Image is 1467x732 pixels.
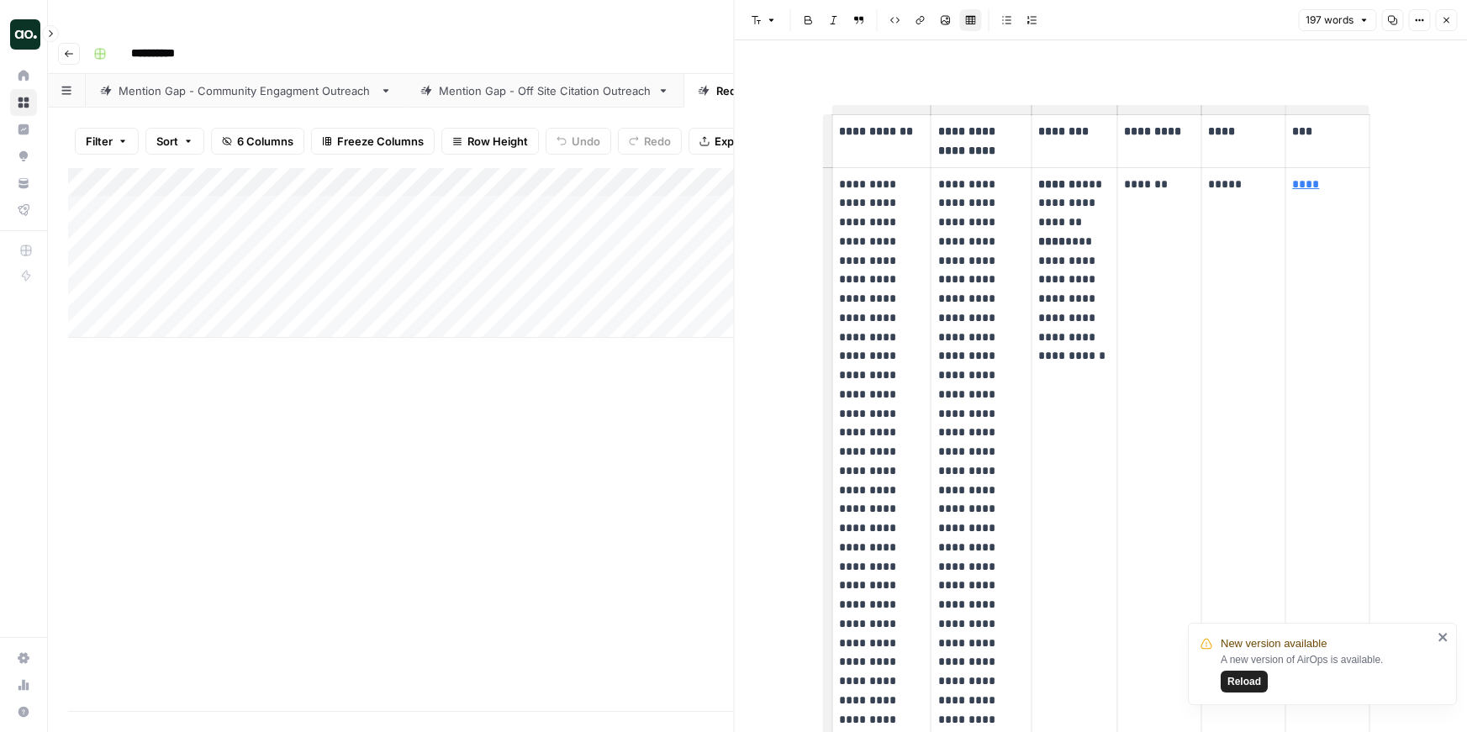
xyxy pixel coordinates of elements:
[119,82,373,99] div: Mention Gap - Community Engagment Outreach
[716,82,750,99] div: Reddit
[689,128,785,155] button: Export CSV
[211,128,304,155] button: 6 Columns
[1298,9,1376,31] button: 197 words
[10,62,37,89] a: Home
[10,19,40,50] img: Dillon Test Logo
[337,133,424,150] span: Freeze Columns
[10,197,37,224] a: Flightpath
[10,645,37,671] a: Settings
[572,133,600,150] span: Undo
[10,170,37,197] a: Your Data
[237,133,293,150] span: 6 Columns
[10,116,37,143] a: Insights
[406,74,683,108] a: Mention Gap - Off Site Citation Outreach
[683,74,783,108] a: Reddit
[1438,630,1449,644] button: close
[86,74,406,108] a: Mention Gap - Community Engagment Outreach
[1306,13,1354,28] span: 197 words
[10,13,37,55] button: Workspace: Dillon Test
[311,128,435,155] button: Freeze Columns
[86,133,113,150] span: Filter
[546,128,611,155] button: Undo
[715,133,774,150] span: Export CSV
[441,128,539,155] button: Row Height
[1221,635,1327,652] span: New version available
[10,698,37,725] button: Help + Support
[1221,652,1433,693] div: A new version of AirOps is available.
[644,133,671,150] span: Redo
[439,82,651,99] div: Mention Gap - Off Site Citation Outreach
[10,89,37,116] a: Browse
[1227,674,1261,689] span: Reload
[145,128,204,155] button: Sort
[10,671,37,698] a: Usage
[1221,671,1268,693] button: Reload
[75,128,139,155] button: Filter
[618,128,682,155] button: Redo
[10,143,37,170] a: Opportunities
[156,133,178,150] span: Sort
[467,133,528,150] span: Row Height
